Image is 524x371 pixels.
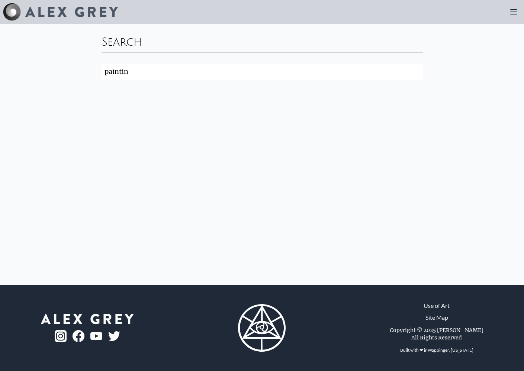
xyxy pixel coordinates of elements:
img: fb-logo.png [73,330,84,342]
div: Copyright © 2025 [PERSON_NAME] [390,326,483,334]
img: twitter-logo.png [108,331,120,341]
img: youtube-logo.png [90,332,102,341]
div: All Rights Reserved [411,334,462,341]
input: Search... [102,64,423,80]
img: ig-logo.png [55,330,67,342]
a: Wappinger, [US_STATE] [428,347,473,353]
a: Site Map [425,313,448,322]
div: Built with ❤ in [397,344,476,356]
a: Use of Art [424,301,450,310]
div: Search [102,30,423,52]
